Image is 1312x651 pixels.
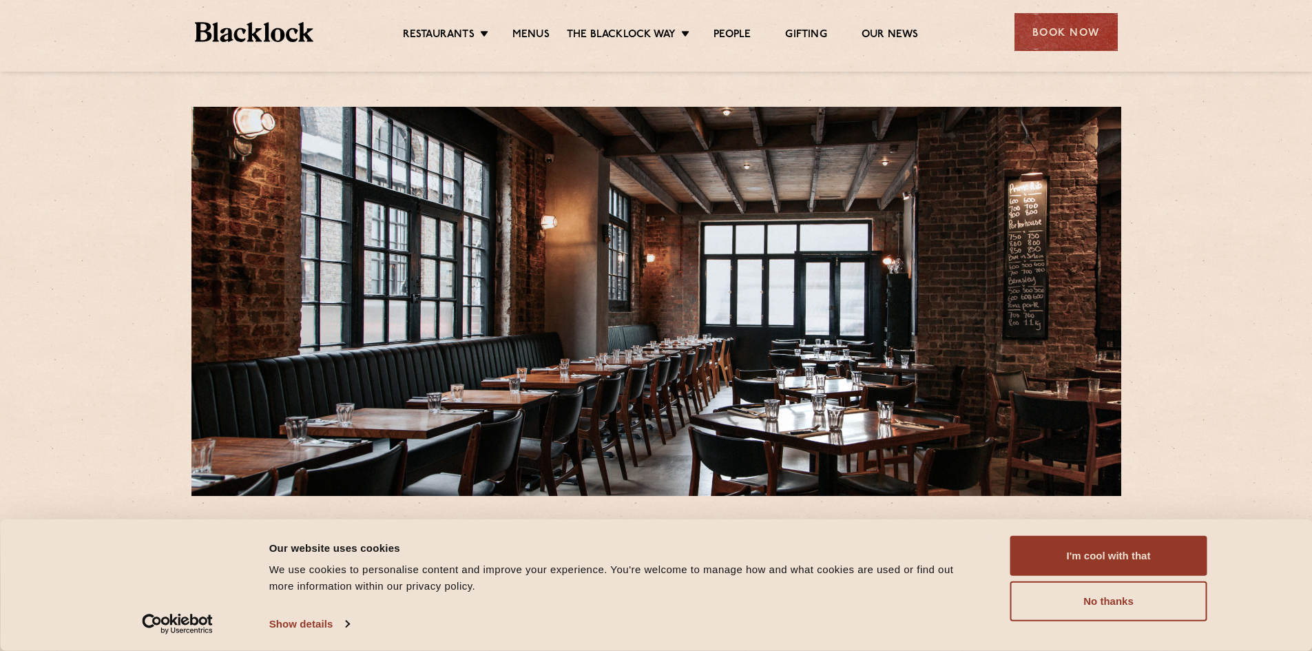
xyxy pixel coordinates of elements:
div: Our website uses cookies [269,539,979,556]
a: People [714,28,751,43]
a: Show details [269,614,349,634]
a: Restaurants [403,28,475,43]
button: I'm cool with that [1010,536,1207,576]
div: We use cookies to personalise content and improve your experience. You're welcome to manage how a... [269,561,979,595]
div: Book Now [1014,13,1118,51]
a: The Blacklock Way [567,28,676,43]
a: Menus [512,28,550,43]
a: Gifting [785,28,826,43]
a: Our News [862,28,919,43]
img: BL_Textured_Logo-footer-cropped.svg [195,22,314,42]
button: No thanks [1010,581,1207,621]
a: Usercentrics Cookiebot - opens in a new window [117,614,238,634]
